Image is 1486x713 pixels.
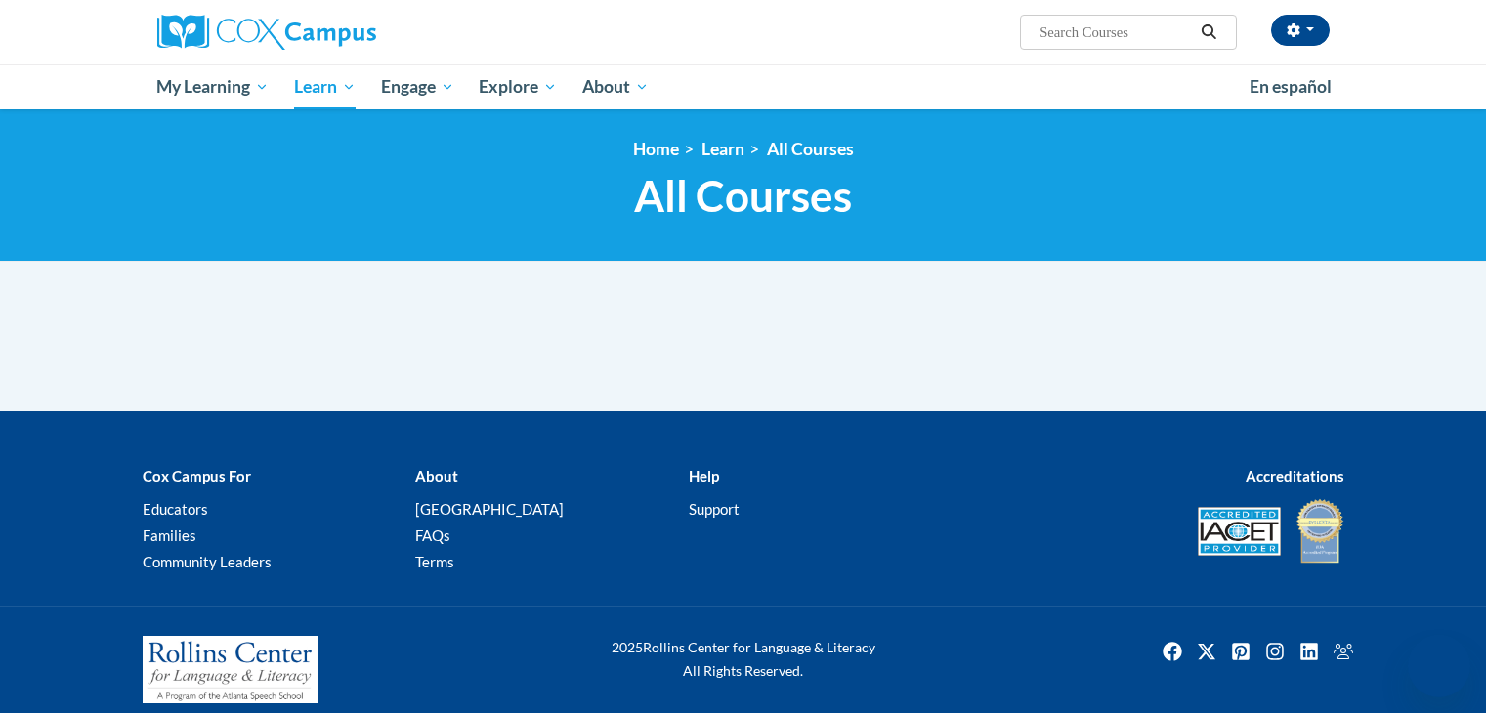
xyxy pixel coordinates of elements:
img: Facebook group icon [1328,636,1359,667]
a: FAQs [415,526,450,544]
button: Account Settings [1271,15,1330,46]
a: En español [1237,66,1344,107]
a: Home [633,139,679,159]
a: Pinterest [1225,636,1256,667]
a: Facebook Group [1328,636,1359,667]
a: About [570,64,661,109]
b: Accreditations [1246,467,1344,484]
b: About [415,467,458,484]
img: LinkedIn icon [1294,636,1325,667]
img: Cox Campus [157,15,376,50]
a: Learn [281,64,368,109]
a: Terms [415,553,454,570]
img: Twitter icon [1191,636,1222,667]
span: 2025 [612,639,643,655]
a: Engage [368,64,467,109]
img: IDA® Accredited [1295,497,1344,566]
button: Search [1194,21,1223,44]
a: My Learning [145,64,282,109]
a: Explore [466,64,570,109]
div: Main menu [128,64,1359,109]
img: Facebook icon [1157,636,1188,667]
img: Instagram icon [1259,636,1291,667]
img: Rollins Center for Language & Literacy - A Program of the Atlanta Speech School [143,636,318,704]
span: All Courses [634,170,852,222]
a: Families [143,526,196,544]
input: Search Courses [1038,21,1194,44]
a: Twitter [1191,636,1222,667]
a: Instagram [1259,636,1291,667]
a: Learn [701,139,744,159]
b: Help [689,467,719,484]
span: About [582,75,649,99]
div: Rollins Center for Language & Literacy All Rights Reserved. [538,636,949,683]
img: Accredited IACET® Provider [1198,507,1281,556]
b: Cox Campus For [143,467,251,484]
span: Learn [294,75,356,99]
span: Explore [479,75,557,99]
a: All Courses [767,139,854,159]
a: Support [689,500,740,518]
a: Facebook [1157,636,1188,667]
span: En español [1250,76,1332,97]
span: My Learning [156,75,269,99]
span: Engage [381,75,454,99]
iframe: Button to launch messaging window [1408,635,1470,697]
a: Linkedin [1294,636,1325,667]
a: Educators [143,500,208,518]
a: Community Leaders [143,553,272,570]
a: [GEOGRAPHIC_DATA] [415,500,564,518]
img: Pinterest icon [1225,636,1256,667]
a: Cox Campus [157,15,529,50]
